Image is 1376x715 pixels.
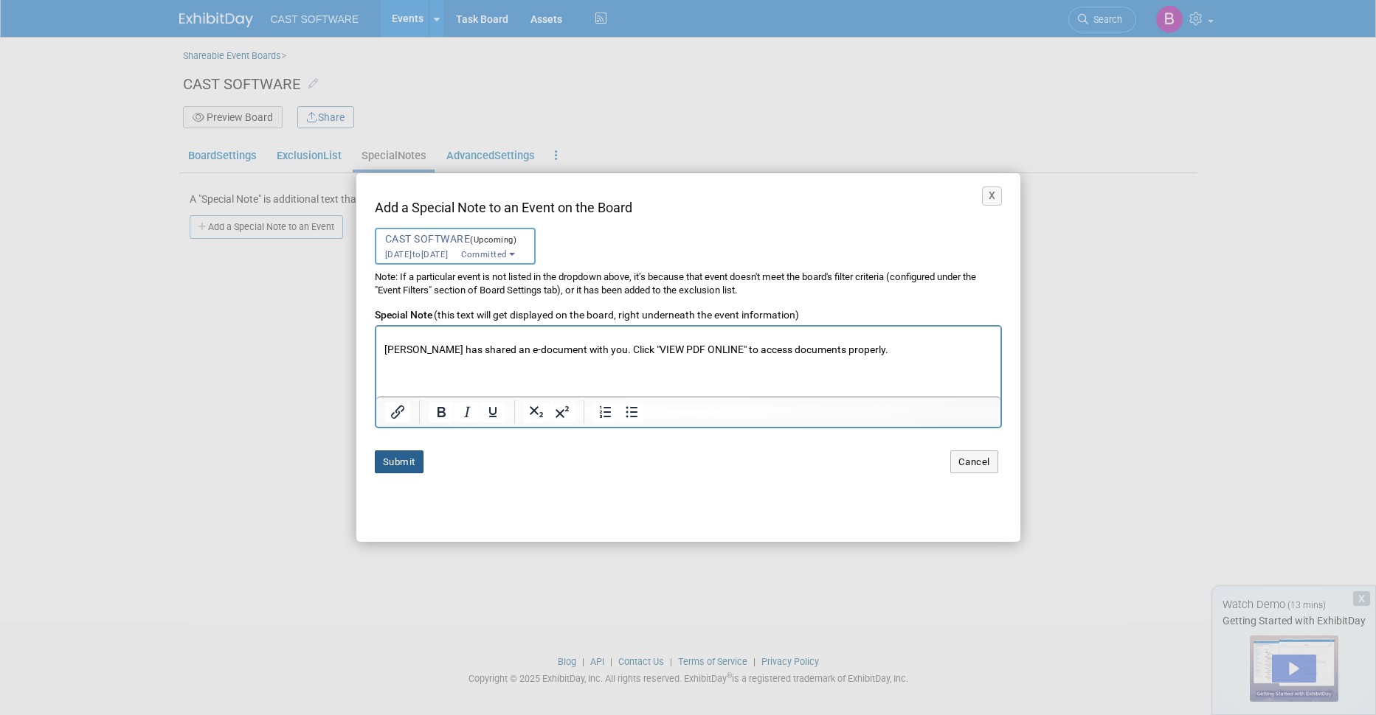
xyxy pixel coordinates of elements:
[982,186,1002,206] button: X
[375,228,536,265] button: CAST SOFTWARE(Upcoming)[DATE]to[DATE] Committed
[950,450,998,473] button: Cancel
[375,308,1002,323] div: Special Note
[385,234,526,259] span: [DATE] [DATE] Committed
[550,402,575,422] button: Superscript
[480,402,505,422] button: Underline
[470,235,516,245] span: (Upcoming)
[376,327,1000,397] iframe: Rich Text Area
[434,309,799,321] span: (this text will get displayed on the board, right underneath the event information)
[375,450,423,473] button: Submit
[375,198,1002,217] div: Add a Special Note to an Event on the Board
[412,249,421,259] span: to
[524,402,549,422] button: Subscript
[454,402,480,422] button: Italic
[619,402,644,422] button: Bullet list
[593,402,618,422] button: Numbered list
[429,402,454,422] button: Bold
[385,233,526,259] span: CAST SOFTWARE
[375,271,1002,299] div: Note: If a particular event is not listed in the dropdown above, it’s because that event doesn't ...
[385,402,410,422] button: Insert/edit link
